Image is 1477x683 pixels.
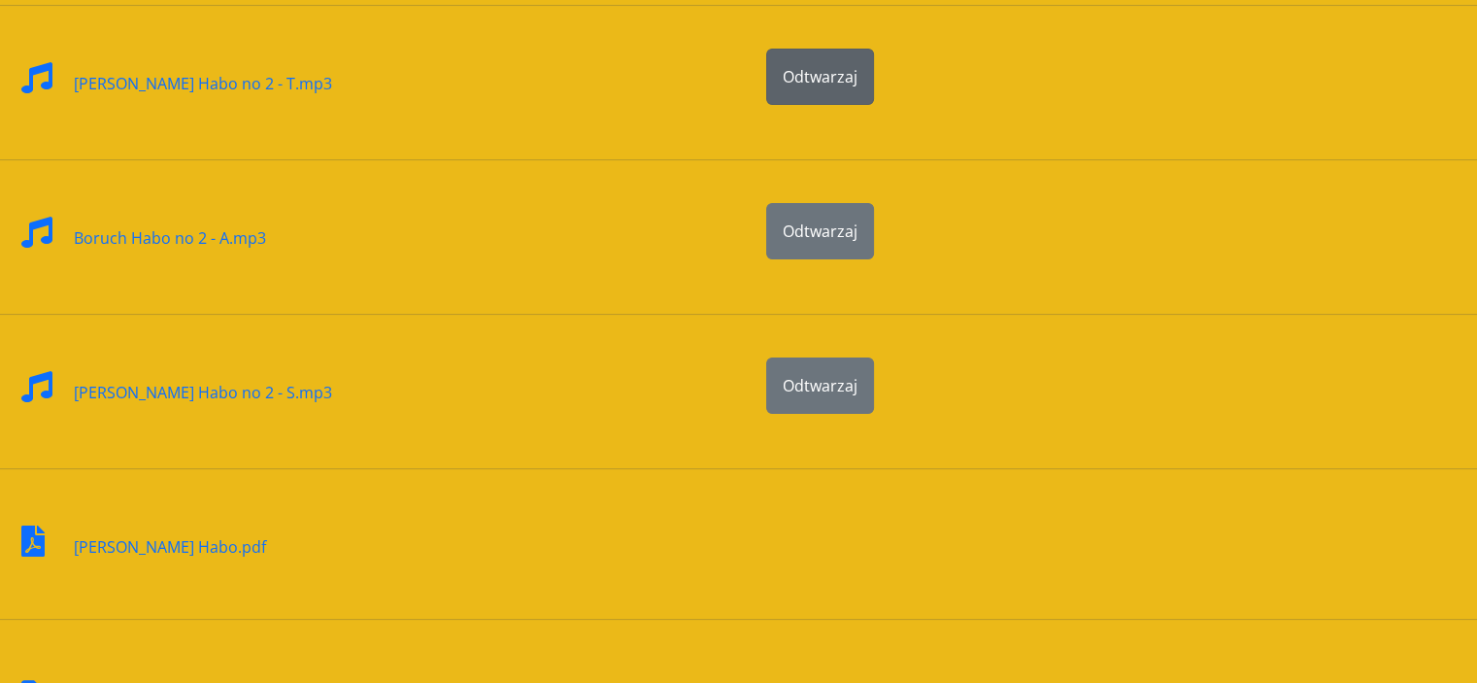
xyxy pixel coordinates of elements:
[12,188,266,271] a: Boruch Habo no 2 - A.mp3
[766,49,874,105] button: Odtwarzaj
[783,221,857,242] span: Odtwarzaj
[783,375,857,396] span: Odtwarzaj
[74,511,266,559] div: [PERSON_NAME] Habo.pdf
[74,202,266,250] div: Boruch Habo no 2 - A.mp3
[12,33,332,117] a: [PERSON_NAME] Habo no 2 - T.mp3
[74,357,332,404] div: [PERSON_NAME] Habo no 2 - S.mp3
[74,48,332,95] div: [PERSON_NAME] Habo no 2 - T.mp3
[766,358,874,414] button: Odtwarzaj
[783,66,857,87] span: Odtwarzaj
[12,496,266,580] a: [PERSON_NAME] Habo.pdf
[766,203,874,259] button: Odtwarzaj
[12,342,332,426] a: [PERSON_NAME] Habo no 2 - S.mp3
